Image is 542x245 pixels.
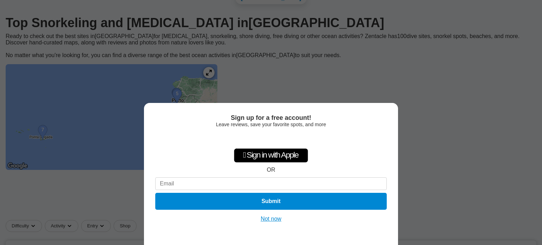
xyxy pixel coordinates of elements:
div: Sign up for a free account! [155,114,387,122]
div: OR [267,167,275,173]
iframe: Sign in with Google Button [235,131,307,146]
div: Sign in with Apple [234,148,308,163]
input: Email [155,177,387,190]
button: Not now [259,215,284,222]
button: Submit [155,193,387,210]
div: Leave reviews, save your favorite spots, and more [155,122,387,127]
